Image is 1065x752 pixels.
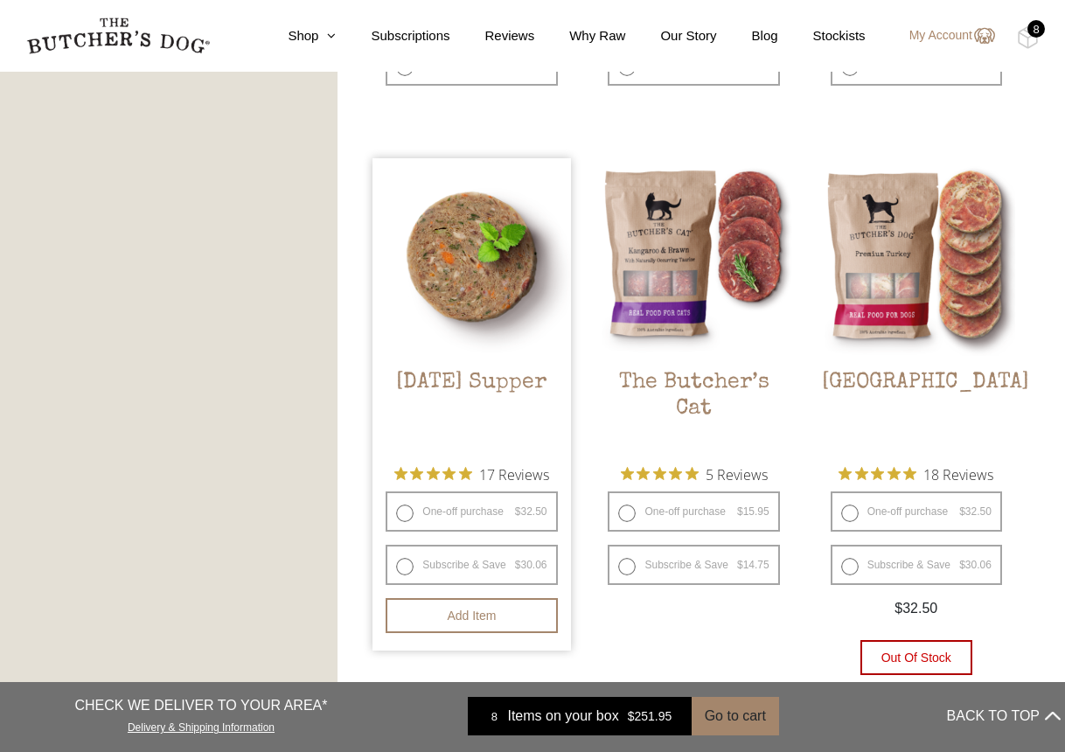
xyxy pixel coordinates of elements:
a: [DATE] Supper [372,158,570,452]
div: 8 [481,707,507,725]
span: 5 Reviews [706,461,768,487]
bdi: 15.95 [737,505,769,518]
label: Subscribe & Save [831,545,1002,585]
button: Rated 5 out of 5 stars from 5 reviews. Jump to reviews. [621,461,768,487]
label: Subscribe & Save [386,545,557,585]
label: Subscribe & Save [608,545,779,585]
span: $ [737,559,743,571]
bdi: 32.50 [515,505,547,518]
a: My Account [892,25,995,46]
h2: [DATE] Supper [372,370,570,452]
button: Rated 4.9 out of 5 stars from 17 reviews. Jump to reviews. [394,461,549,487]
span: $ [737,505,743,518]
bdi: 30.06 [515,559,547,571]
label: One-off purchase [386,491,557,532]
button: Out of stock [860,640,972,675]
span: $ [894,601,902,616]
span: $ [959,559,965,571]
img: The Butcher’s Cat [595,158,792,356]
button: Rated 4.9 out of 5 stars from 18 reviews. Jump to reviews. [839,461,993,487]
a: Turkey[GEOGRAPHIC_DATA] [818,158,1015,452]
span: 32.50 [894,601,937,616]
a: Stockists [778,26,866,46]
a: Blog [717,26,778,46]
span: $ [515,505,521,518]
bdi: 251.95 [628,709,672,723]
span: $ [628,709,635,723]
span: $ [515,559,521,571]
label: One-off purchase [831,491,1002,532]
span: Items on your box [507,706,618,727]
a: 8 Items on your box $251.95 [468,697,691,735]
span: 17 Reviews [479,461,549,487]
button: Add item [386,598,557,633]
h2: [GEOGRAPHIC_DATA] [818,370,1015,452]
span: 18 Reviews [923,461,993,487]
bdi: 30.06 [959,559,992,571]
p: CHECK WE DELIVER TO YOUR AREA* [75,695,328,716]
h2: The Butcher’s Cat [595,370,792,452]
a: Shop [253,26,336,46]
button: Go to cart [692,697,779,735]
a: Subscriptions [336,26,449,46]
bdi: 14.75 [737,559,769,571]
label: One-off purchase [608,491,779,532]
span: $ [959,505,965,518]
a: The Butcher’s CatThe Butcher’s Cat [595,158,792,452]
bdi: 32.50 [959,505,992,518]
img: Turkey [818,158,1015,356]
div: 8 [1027,20,1045,38]
a: Reviews [450,26,535,46]
a: Delivery & Shipping Information [128,717,275,734]
img: TBD_Cart-Full.png [1017,26,1039,49]
button: BACK TO TOP [947,695,1061,737]
a: Our Story [625,26,716,46]
a: Why Raw [534,26,625,46]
